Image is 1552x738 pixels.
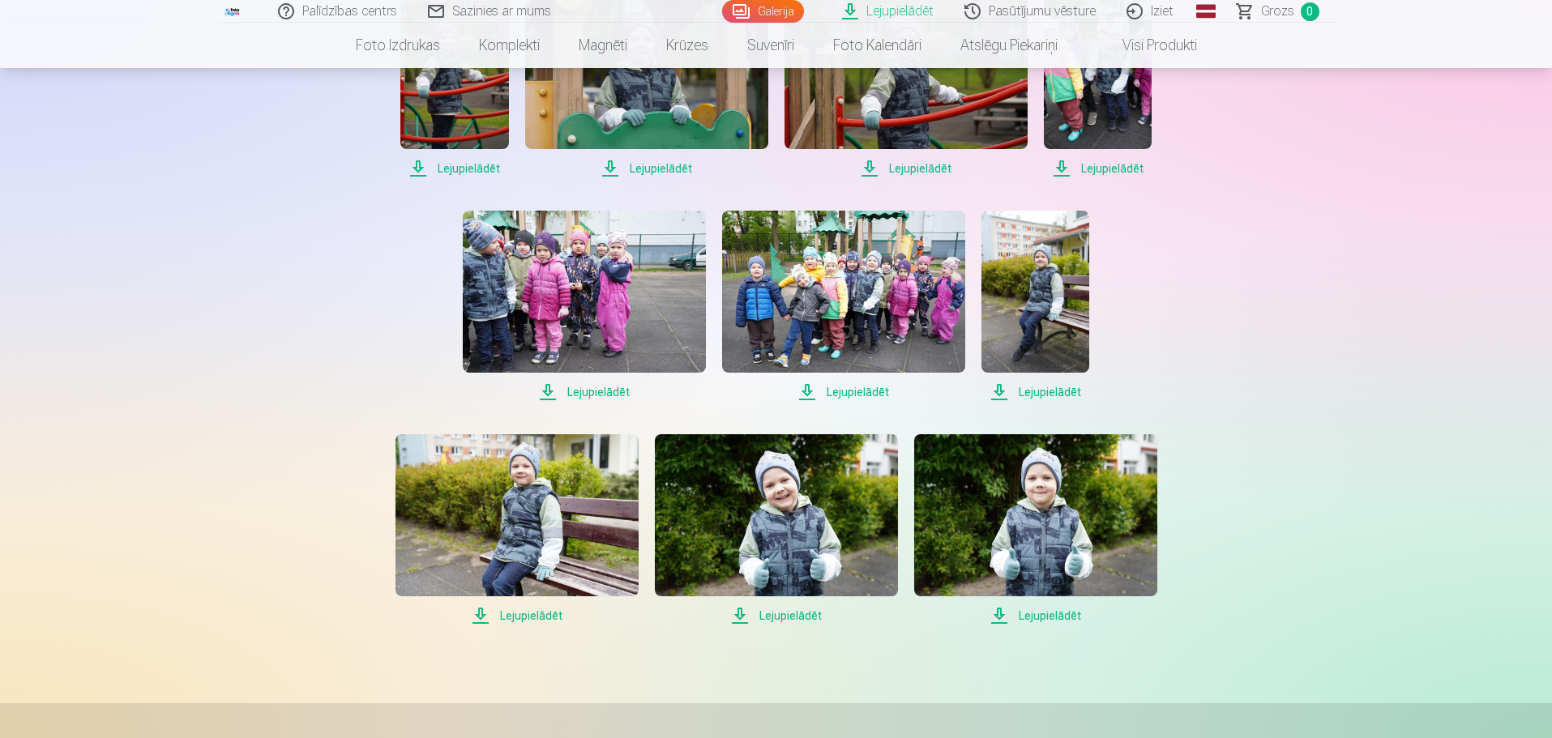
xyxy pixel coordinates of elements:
span: Lejupielādēt [785,159,1028,178]
a: Lejupielādēt [722,211,965,402]
a: Komplekti [460,23,559,68]
a: Atslēgu piekariņi [941,23,1077,68]
span: Lejupielādēt [722,382,965,402]
span: 0 [1301,2,1319,21]
a: Visi produkti [1077,23,1216,68]
a: Foto izdrukas [336,23,460,68]
a: Lejupielādēt [395,434,639,625]
span: Lejupielādēt [525,159,768,178]
a: Lejupielādēt [463,211,706,402]
a: Lejupielādēt [655,434,898,625]
a: Foto kalendāri [814,23,941,68]
a: Suvenīri [728,23,814,68]
span: Lejupielādēt [400,159,508,178]
span: Lejupielādēt [395,606,639,625]
a: Magnēti [559,23,647,68]
span: Grozs [1261,2,1294,21]
span: Lejupielādēt [981,382,1089,402]
img: /fa1 [224,6,242,16]
a: Krūzes [647,23,728,68]
span: Lejupielādēt [1044,159,1152,178]
span: Lejupielādēt [914,606,1157,625]
a: Lejupielādēt [914,434,1157,625]
span: Lejupielādēt [463,382,706,402]
a: Lejupielādēt [981,211,1089,402]
span: Lejupielādēt [655,606,898,625]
